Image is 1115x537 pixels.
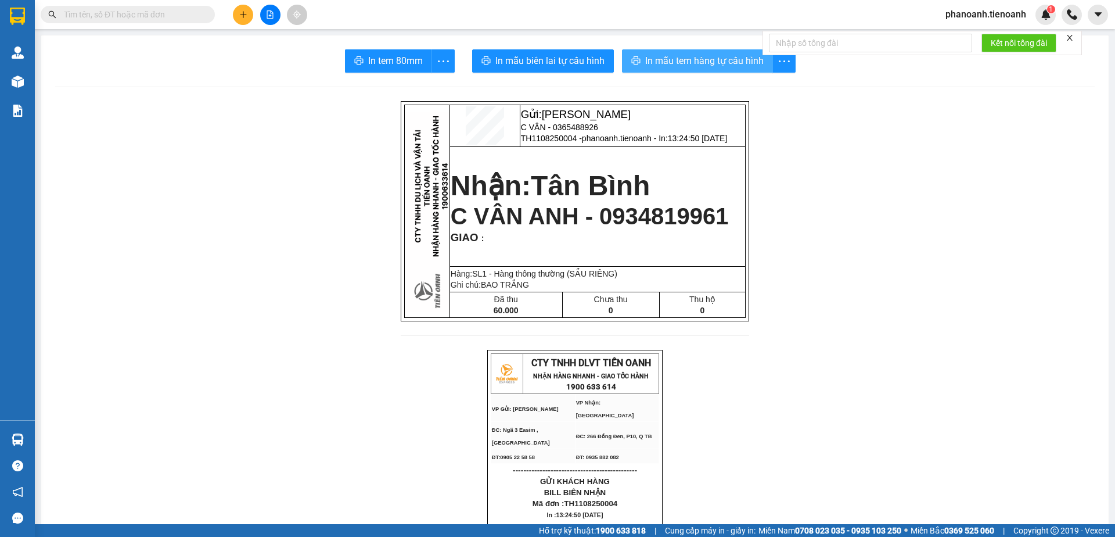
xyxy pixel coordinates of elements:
[991,37,1047,49] span: Kết nối tổng đài
[431,49,455,73] button: more
[944,526,994,535] strong: 0369 525 060
[482,269,617,278] span: 1 - Hàng thông thường (SẦU RIÊNG)
[1067,9,1077,20] img: phone-icon
[88,59,164,65] span: ĐC: 266 Đồng Đen, P10, Q TB
[936,7,1035,22] span: phanoanh.tienoanh
[12,434,24,446] img: warehouse-icon
[5,70,48,76] span: ĐT:0905 22 58 58
[432,54,454,69] span: more
[773,54,795,69] span: more
[542,108,631,120] span: [PERSON_NAME]
[492,454,535,460] span: ĐT:0905 22 58 58
[564,499,617,508] span: TH1108250004
[582,134,727,143] span: phanoanh.tienoanh - In:
[1049,5,1053,13] span: 1
[492,406,559,412] span: VP Gửi: [PERSON_NAME]
[5,8,34,37] img: logo
[495,53,605,68] span: In mẫu biên lai tự cấu hình
[531,170,650,201] span: Tân Bình
[12,46,24,59] img: warehouse-icon
[481,280,529,289] span: BAO TRẮNG
[494,295,518,304] span: Đã thu
[566,382,616,391] strong: 1900 633 614
[668,134,727,143] span: 13:24:50 [DATE]
[576,400,634,418] span: VP Nhận: [GEOGRAPHIC_DATA]
[451,203,729,229] span: C VÂN ANH - 0934819961
[911,524,994,537] span: Miền Bắc
[451,269,617,278] span: Hàng:SL
[1093,9,1103,20] span: caret-down
[540,477,610,486] span: GỬI KHÁCH HÀNG
[513,466,637,475] span: ----------------------------------------------
[772,49,796,73] button: more
[492,427,550,446] span: ĐC: Ngã 3 Easim ,[GEOGRAPHIC_DATA]
[88,70,131,76] span: ĐT: 0935 882 082
[576,454,619,460] span: ĐT: 0935 882 082
[596,526,646,535] strong: 1900 633 818
[12,460,23,471] span: question-circle
[5,55,63,67] span: ĐC: Ngã 3 Easim ,[GEOGRAPHIC_DATA]
[233,5,253,25] button: plus
[531,357,651,368] span: CTY TNHH DLVT TIẾN OANH
[700,306,705,315] span: 0
[631,56,641,67] span: printer
[12,513,23,524] span: message
[689,295,715,304] span: Thu hộ
[521,134,727,143] span: TH1108250004 -
[758,524,901,537] span: Miền Nam
[345,49,432,73] button: printerIn tem 80mm
[78,28,128,37] strong: 1900 633 614
[539,524,646,537] span: Hỗ trợ kỹ thuật:
[609,306,613,315] span: 0
[769,34,972,52] input: Nhập số tổng đài
[533,499,618,508] span: Mã đơn :
[981,34,1056,52] button: Kết nối tổng đài
[88,42,146,53] span: VP Nhận: [GEOGRAPHIC_DATA]
[293,10,301,19] span: aim
[795,526,901,535] strong: 0708 023 035 - 0935 103 250
[556,511,603,518] span: 13:24:50 [DATE]
[10,8,25,25] img: logo-vxr
[904,528,908,533] span: ⚪️
[5,45,71,51] span: VP Gửi: [PERSON_NAME]
[354,56,364,67] span: printer
[481,56,491,67] span: printer
[25,80,149,89] span: ----------------------------------------------
[494,306,519,315] span: 60.000
[478,234,484,243] span: :
[368,53,423,68] span: In tem 80mm
[64,8,201,21] input: Tìm tên, số ĐT hoặc mã đơn
[544,488,606,497] span: BILL BIÊN NHẬN
[12,486,23,497] span: notification
[287,5,307,25] button: aim
[665,524,756,537] span: Cung cấp máy in - giấy in:
[1041,9,1051,20] img: icon-new-feature
[645,53,764,68] span: In mẫu tem hàng tự cấu hình
[594,295,628,304] span: Chưa thu
[492,359,521,388] img: logo
[521,123,598,132] span: C VÂN - 0365488926
[1066,34,1074,42] span: close
[260,5,280,25] button: file-add
[451,231,479,244] span: GIAO
[533,373,649,380] strong: NHẬN HÀNG NHANH - GIAO TỐC HÀNH
[622,49,773,73] button: printerIn mẫu tem hàng tự cấu hình
[451,170,650,201] strong: Nhận:
[48,10,56,19] span: search
[1047,5,1055,13] sup: 1
[1088,5,1108,25] button: caret-down
[12,105,24,117] img: solution-icon
[43,6,163,17] span: CTY TNHH DLVT TIẾN OANH
[45,19,161,27] strong: NHẬN HÀNG NHANH - GIAO TỐC HÀNH
[12,76,24,88] img: warehouse-icon
[266,10,274,19] span: file-add
[451,280,529,289] span: Ghi chú:
[521,108,631,120] span: Gửi:
[547,511,603,518] span: In :
[239,10,247,19] span: plus
[1051,527,1059,535] span: copyright
[654,524,656,537] span: |
[472,49,614,73] button: printerIn mẫu biên lai tự cấu hình
[1003,524,1005,537] span: |
[576,434,652,439] span: ĐC: 266 Đồng Đen, P10, Q TB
